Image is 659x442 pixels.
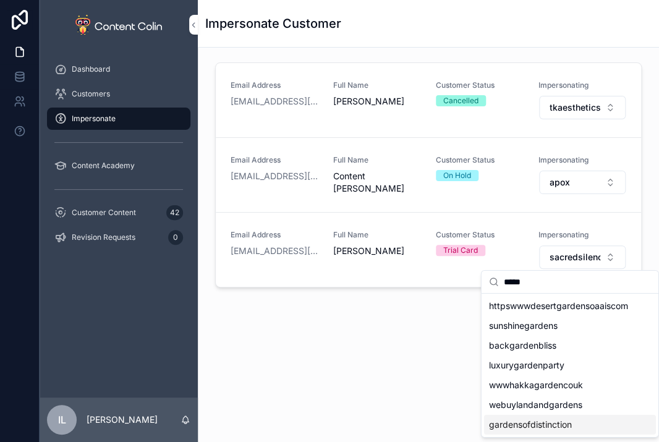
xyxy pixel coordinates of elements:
[539,96,626,119] button: Select Button
[47,58,190,80] a: Dashboard
[47,226,190,249] a: Revision Requests0
[72,64,110,74] span: Dashboard
[539,171,626,194] button: Select Button
[538,80,626,90] span: Impersonating
[436,80,524,90] span: Customer Status
[539,245,626,269] button: Select Button
[231,80,318,90] span: Email Address
[72,161,135,171] span: Content Academy
[489,379,583,391] span: wwwhakkagardencouk
[333,230,421,240] span: Full Name
[47,108,190,130] a: Impersonate
[489,419,572,431] span: gardensofdistinction
[47,155,190,177] a: Content Academy
[443,245,478,256] div: Trial Card
[550,251,600,263] span: sacredsilencehealing
[231,230,318,240] span: Email Address
[538,230,626,240] span: Impersonating
[72,208,136,218] span: Customer Content
[72,114,116,124] span: Impersonate
[168,230,183,245] div: 0
[40,49,198,265] div: scrollable content
[231,155,318,165] span: Email Address
[75,15,162,35] img: App logo
[333,170,421,195] span: Content [PERSON_NAME]
[333,80,421,90] span: Full Name
[443,95,478,106] div: Cancelled
[550,176,570,189] span: apox
[436,155,524,165] span: Customer Status
[333,245,421,257] span: [PERSON_NAME]
[58,412,66,427] span: IL
[166,205,183,220] div: 42
[47,202,190,224] a: Customer Content42
[443,170,471,181] div: On Hold
[489,300,628,312] span: httpswwwdesertgardensoaaiscom
[231,245,318,257] a: [EMAIL_ADDRESS][DOMAIN_NAME]
[550,101,600,114] span: tkaesthetics
[333,155,421,165] span: Full Name
[87,414,158,426] p: [PERSON_NAME]
[72,232,135,242] span: Revision Requests
[72,89,110,99] span: Customers
[489,399,582,411] span: webuylandandgardens
[489,339,556,352] span: backgardenbliss
[482,294,658,437] div: Suggestions
[231,170,318,182] a: [EMAIL_ADDRESS][DOMAIN_NAME]
[489,359,564,372] span: luxurygardenparty
[489,320,558,332] span: sunshinegardens
[333,95,421,108] span: [PERSON_NAME]
[538,155,626,165] span: Impersonating
[436,230,524,240] span: Customer Status
[205,15,341,32] h1: Impersonate Customer
[231,95,318,108] a: [EMAIL_ADDRESS][DOMAIN_NAME]
[47,83,190,105] a: Customers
